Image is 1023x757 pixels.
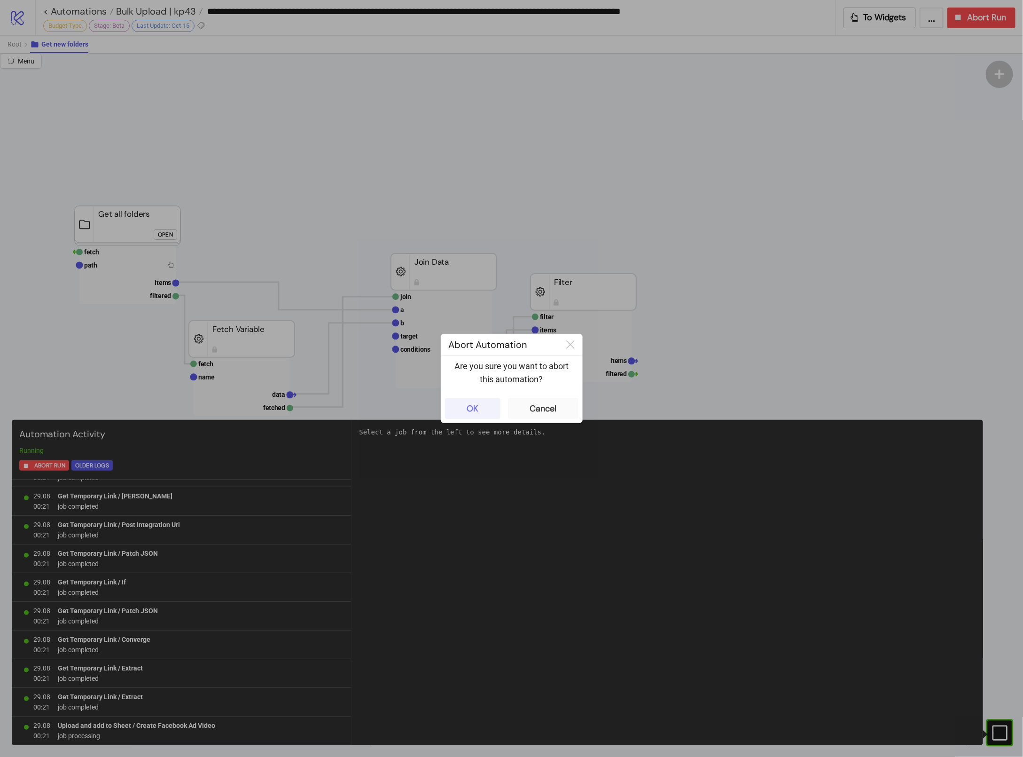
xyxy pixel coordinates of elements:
div: Cancel [530,403,556,414]
button: Cancel [508,398,578,419]
p: Are you sure you want to abort this automation? [449,360,575,386]
div: OK [467,403,478,414]
div: Abort Automation [441,334,559,355]
button: OK [445,398,500,419]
